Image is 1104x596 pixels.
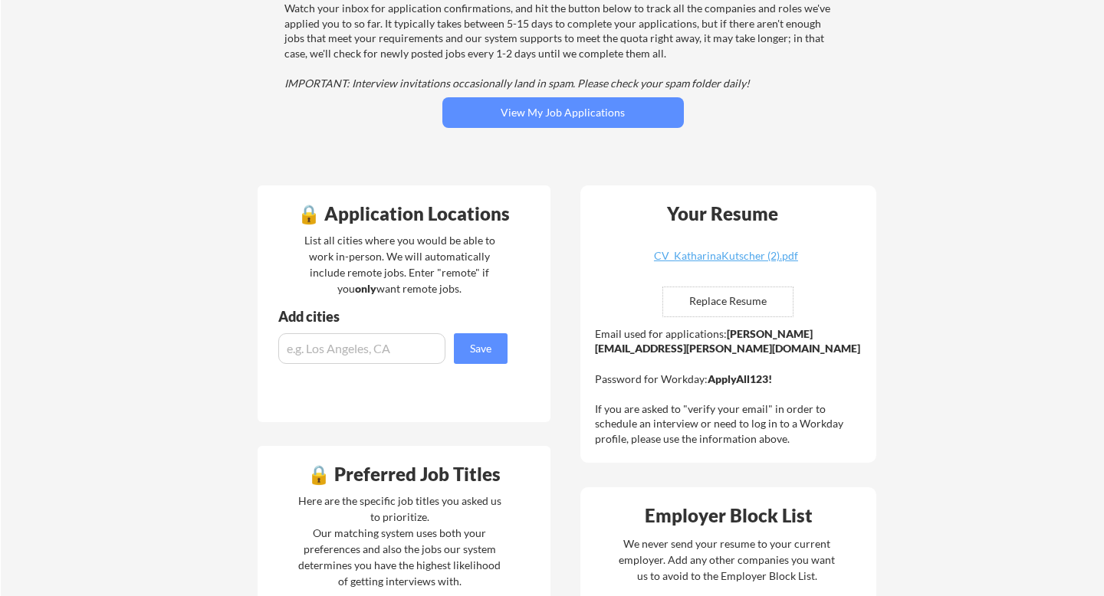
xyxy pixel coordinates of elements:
div: Email used for applications: Password for Workday: If you are asked to "verify your email" in ord... [595,326,866,447]
input: e.g. Los Angeles, CA [278,333,445,364]
div: CV_KatharinaKutscher (2).pdf [635,251,817,261]
div: 🔒 Application Locations [261,205,547,223]
button: Save [454,333,508,364]
a: CV_KatharinaKutscher (2).pdf [635,251,817,274]
div: We never send your resume to your current employer. Add any other companies you want us to avoid ... [618,535,836,584]
div: List all cities where you would be able to work in-person. We will automatically include remote j... [294,232,505,296]
div: Add cities [278,309,511,323]
button: View My Job Applications [442,97,684,128]
strong: only [355,282,376,295]
strong: [PERSON_NAME][EMAIL_ADDRESS][PERSON_NAME][DOMAIN_NAME] [595,327,860,355]
em: IMPORTANT: Interview invitations occasionally land in spam. Please check your spam folder daily! [284,77,750,90]
div: 🔒 Preferred Job Titles [261,465,547,483]
div: Your Resume [647,205,799,223]
div: Here are the specific job titles you asked us to prioritize. Our matching system uses both your p... [294,493,505,589]
strong: ApplyAll123! [708,372,772,385]
div: Employer Block List [586,506,872,525]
